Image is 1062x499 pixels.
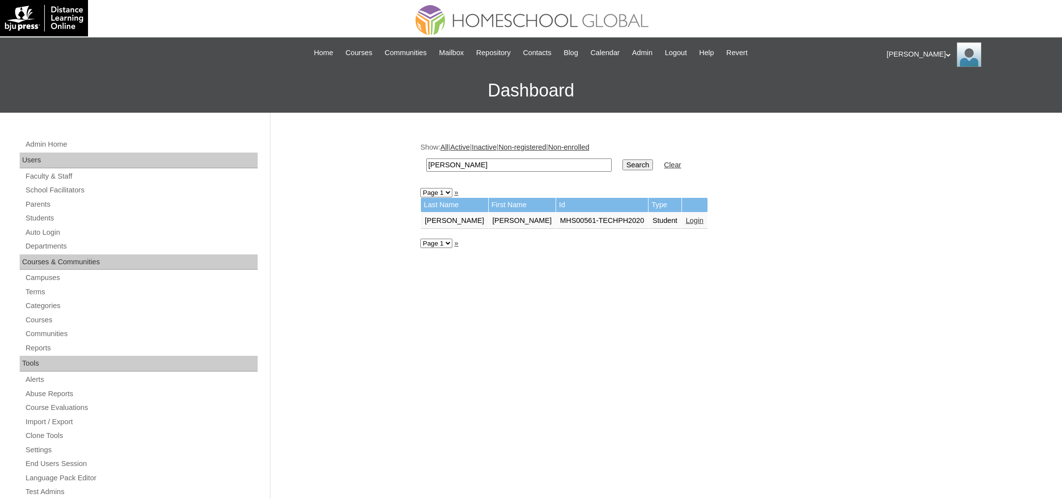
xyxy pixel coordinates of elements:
span: Repository [476,47,511,59]
a: Login [686,217,704,224]
a: Active [450,143,470,151]
a: Mailbox [434,47,469,59]
span: Admin [632,47,653,59]
td: [PERSON_NAME] [489,213,556,229]
a: Campuses [25,272,258,284]
a: End Users Session [25,458,258,470]
a: Logout [660,47,692,59]
a: Home [309,47,338,59]
span: Help [699,47,714,59]
a: Abuse Reports [25,388,258,400]
td: [PERSON_NAME] [421,213,488,229]
img: Ariane Ebuen [957,42,981,67]
a: Terms [25,286,258,298]
a: Courses [25,314,258,326]
input: Search [426,158,612,172]
a: Course Evaluations [25,402,258,414]
a: Communities [380,47,432,59]
span: Communities [384,47,427,59]
a: » [454,188,458,196]
td: Last Name [421,198,488,212]
a: All [441,143,448,151]
td: Type [649,198,681,212]
span: Calendar [590,47,619,59]
span: Mailbox [439,47,464,59]
span: Logout [665,47,687,59]
div: Tools [20,356,258,372]
a: Faculty & Staff [25,170,258,183]
img: logo-white.png [5,5,83,31]
a: Repository [472,47,516,59]
a: Courses [341,47,378,59]
input: Search [622,159,653,170]
a: Reports [25,342,258,354]
a: Parents [25,198,258,211]
div: Courses & Communities [20,254,258,270]
a: Revert [721,47,752,59]
a: Import / Export [25,416,258,428]
span: Courses [346,47,373,59]
div: Show: | | | | [420,142,907,177]
a: Language Pack Editor [25,472,258,484]
a: Blog [559,47,583,59]
a: Admin Home [25,138,258,151]
span: Contacts [523,47,552,59]
a: Departments [25,240,258,252]
a: Categories [25,300,258,312]
td: MHS00561-TECHPH2020 [556,213,648,229]
a: Non-enrolled [548,143,590,151]
a: Students [25,212,258,224]
a: Communities [25,328,258,340]
a: Calendar [586,47,624,59]
a: Settings [25,444,258,456]
a: Alerts [25,374,258,386]
a: Auto Login [25,226,258,239]
span: Revert [726,47,747,59]
a: Test Admins [25,486,258,498]
a: School Facilitators [25,184,258,196]
td: Id [556,198,648,212]
div: [PERSON_NAME] [886,42,1052,67]
td: Student [649,213,681,229]
a: Clear [664,161,681,169]
span: Blog [564,47,578,59]
div: Users [20,153,258,168]
td: First Name [489,198,556,212]
h3: Dashboard [5,68,1057,113]
a: Clone Tools [25,430,258,442]
a: Help [694,47,719,59]
a: » [454,239,458,247]
span: Home [314,47,333,59]
a: Inactive [472,143,497,151]
a: Non-registered [499,143,546,151]
a: Admin [627,47,658,59]
a: Contacts [518,47,557,59]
